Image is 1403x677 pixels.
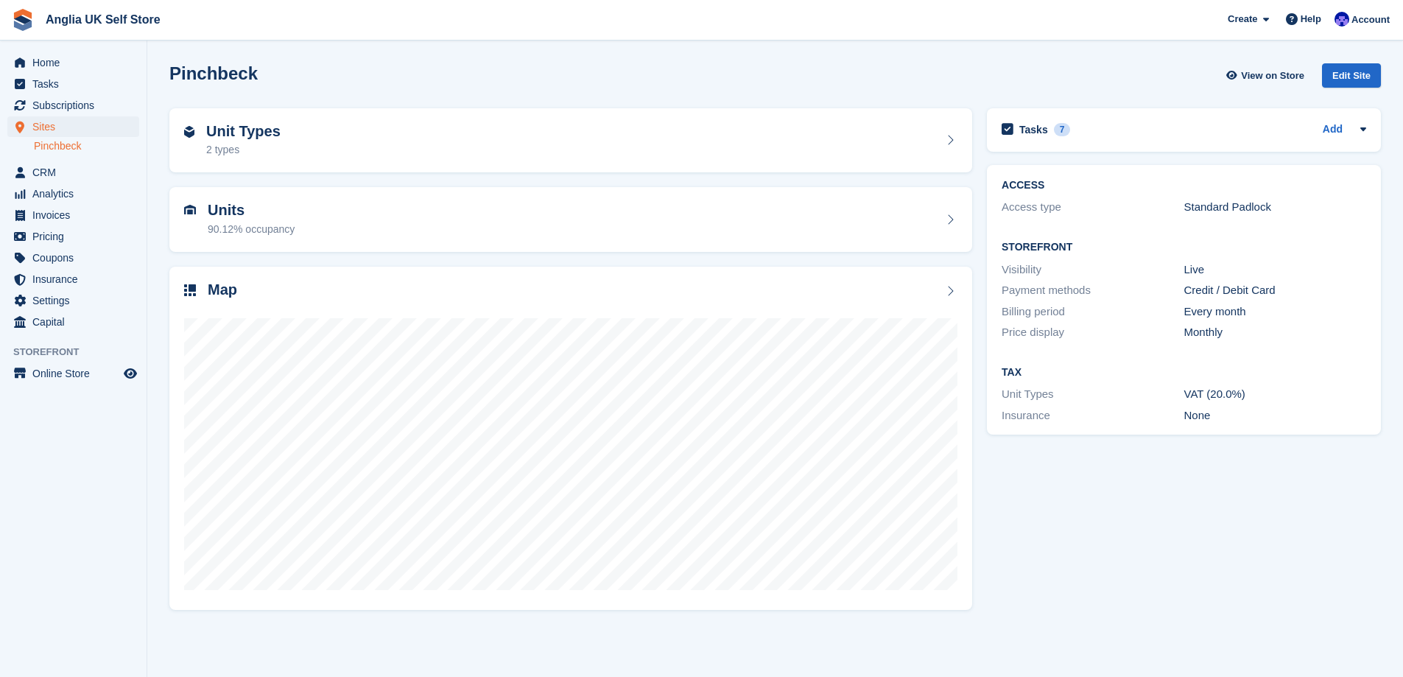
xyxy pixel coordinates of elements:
[1228,12,1257,27] span: Create
[32,226,121,247] span: Pricing
[1002,262,1184,278] div: Visibility
[206,123,281,140] h2: Unit Types
[122,365,139,382] a: Preview store
[32,116,121,137] span: Sites
[7,183,139,204] a: menu
[32,269,121,290] span: Insurance
[1002,304,1184,320] div: Billing period
[169,108,972,173] a: Unit Types 2 types
[184,284,196,296] img: map-icn-33ee37083ee616e46c38cad1a60f524a97daa1e2b2c8c0bc3eb3415660979fc1.svg
[1224,63,1310,88] a: View on Store
[1184,407,1366,424] div: None
[208,281,237,298] h2: Map
[7,226,139,247] a: menu
[34,139,139,153] a: Pinchbeck
[1184,386,1366,403] div: VAT (20.0%)
[169,187,972,252] a: Units 90.12% occupancy
[208,202,295,219] h2: Units
[32,205,121,225] span: Invoices
[1184,324,1366,341] div: Monthly
[1184,304,1366,320] div: Every month
[184,126,194,138] img: unit-type-icn-2b2737a686de81e16bb02015468b77c625bbabd49415b5ef34ead5e3b44a266d.svg
[208,222,295,237] div: 90.12% occupancy
[7,290,139,311] a: menu
[12,9,34,31] img: stora-icon-8386f47178a22dfd0bd8f6a31ec36ba5ce8667c1dd55bd0f319d3a0aa187defe.svg
[1002,407,1184,424] div: Insurance
[7,205,139,225] a: menu
[1184,199,1366,216] div: Standard Padlock
[32,162,121,183] span: CRM
[7,363,139,384] a: menu
[7,52,139,73] a: menu
[32,290,121,311] span: Settings
[1002,180,1366,192] h2: ACCESS
[1019,123,1048,136] h2: Tasks
[206,142,281,158] div: 2 types
[169,267,972,611] a: Map
[1002,386,1184,403] div: Unit Types
[32,52,121,73] span: Home
[1002,324,1184,341] div: Price display
[32,363,121,384] span: Online Store
[32,312,121,332] span: Capital
[1002,367,1366,379] h2: Tax
[7,248,139,268] a: menu
[1002,242,1366,253] h2: Storefront
[1323,122,1343,138] a: Add
[7,269,139,290] a: menu
[32,248,121,268] span: Coupons
[1054,123,1071,136] div: 7
[1184,262,1366,278] div: Live
[1322,63,1381,88] div: Edit Site
[1322,63,1381,94] a: Edit Site
[1301,12,1321,27] span: Help
[7,74,139,94] a: menu
[1002,199,1184,216] div: Access type
[1002,282,1184,299] div: Payment methods
[1351,13,1390,27] span: Account
[13,345,147,359] span: Storefront
[1241,69,1304,83] span: View on Store
[7,162,139,183] a: menu
[184,205,196,215] img: unit-icn-7be61d7bf1b0ce9d3e12c5938cc71ed9869f7b940bace4675aadf7bd6d80202e.svg
[32,74,121,94] span: Tasks
[1335,12,1349,27] img: Lewis Scotney
[32,183,121,204] span: Analytics
[40,7,166,32] a: Anglia UK Self Store
[169,63,258,83] h2: Pinchbeck
[1184,282,1366,299] div: Credit / Debit Card
[32,95,121,116] span: Subscriptions
[7,95,139,116] a: menu
[7,116,139,137] a: menu
[7,312,139,332] a: menu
